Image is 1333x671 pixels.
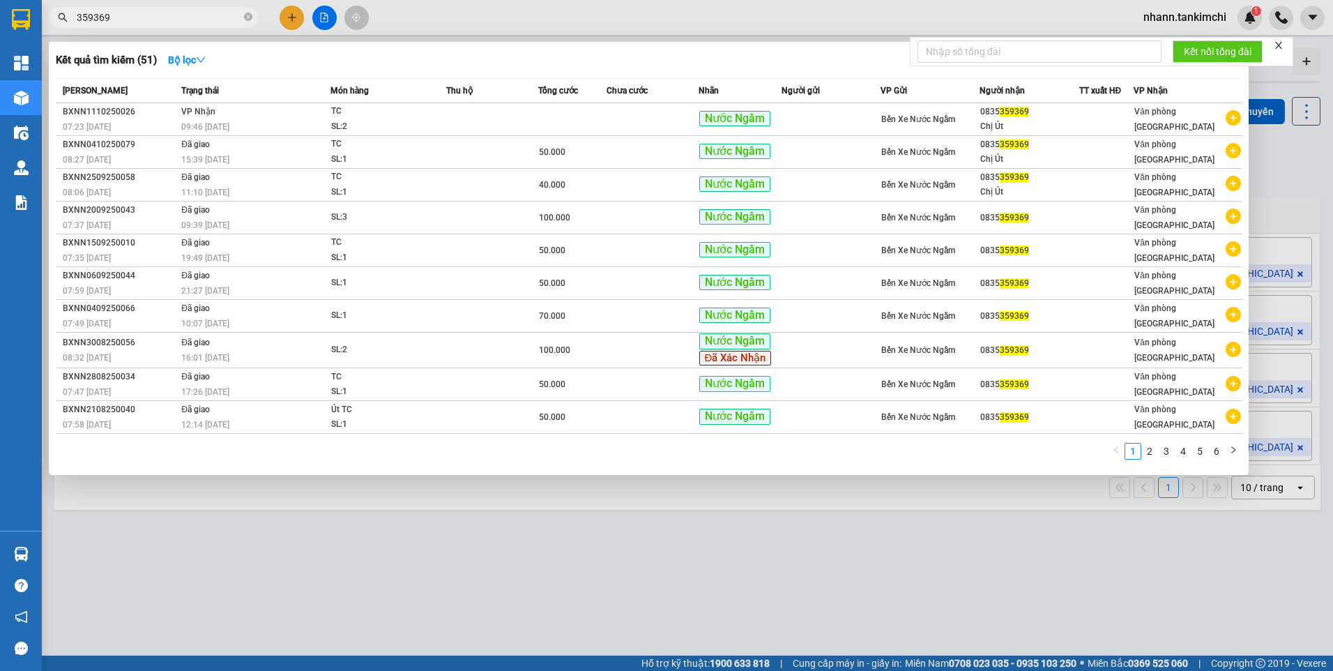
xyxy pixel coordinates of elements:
[1000,213,1029,223] span: 359369
[181,420,229,430] span: 12:14 [DATE]
[980,410,1078,425] div: 0835
[63,105,177,119] div: BXNN1110250026
[63,86,128,96] span: [PERSON_NAME]
[77,10,241,25] input: Tìm tên, số ĐT hoặc mã đơn
[63,420,111,430] span: 07:58 [DATE]
[1134,372,1214,397] span: Văn phòng [GEOGRAPHIC_DATA]
[1226,274,1241,289] span: plus-circle
[331,417,436,432] div: SL: 1
[331,308,436,324] div: SL: 1
[331,384,436,400] div: SL: 1
[1000,172,1029,182] span: 359369
[699,209,770,225] span: Nước Ngầm
[1159,444,1174,459] a: 3
[15,642,28,655] span: message
[1175,443,1191,460] li: 4
[331,210,436,225] div: SL: 3
[1108,443,1125,460] li: Previous Page
[699,308,770,324] span: Nước Ngầm
[881,278,955,288] span: Bến Xe Nước Ngầm
[699,242,770,258] span: Nước Ngầm
[14,56,29,70] img: dashboard-icon
[1134,86,1168,96] span: VP Nhận
[539,213,570,223] span: 100.000
[63,387,111,397] span: 07:47 [DATE]
[1125,444,1141,459] a: 1
[181,220,229,230] span: 09:39 [DATE]
[181,155,229,165] span: 15:39 [DATE]
[539,345,570,355] span: 100.000
[917,40,1161,63] input: Nhập số tổng đài
[330,86,369,96] span: Món hàng
[980,137,1078,152] div: 0835
[181,205,210,215] span: Đã giao
[881,345,955,355] span: Bến Xe Nước Ngầm
[1192,444,1208,459] a: 5
[1134,205,1214,230] span: Văn phòng [GEOGRAPHIC_DATA]
[181,405,210,414] span: Đã giao
[881,379,955,389] span: Bến Xe Nước Ngầm
[331,137,436,152] div: TC
[1134,338,1214,363] span: Văn phòng [GEOGRAPHIC_DATA]
[699,351,772,366] span: Đã Xác Nhận
[331,342,436,358] div: SL: 2
[1209,444,1224,459] a: 6
[1226,143,1241,158] span: plus-circle
[331,276,436,291] div: SL: 1
[331,119,436,135] div: SL: 2
[980,170,1078,185] div: 0835
[1229,446,1237,454] span: right
[1226,176,1241,191] span: plus-circle
[1173,40,1263,63] button: Kết nối tổng đài
[181,140,210,149] span: Đã giao
[14,126,29,140] img: warehouse-icon
[1000,311,1029,321] span: 359369
[157,49,217,71] button: Bộ lọcdown
[446,86,473,96] span: Thu hộ
[1000,107,1029,116] span: 359369
[881,86,907,96] span: VP Gửi
[63,170,177,185] div: BXNN2509250058
[15,610,28,624] span: notification
[244,11,252,24] span: close-circle
[1175,444,1191,459] a: 4
[1274,40,1284,50] span: close
[181,387,229,397] span: 17:26 [DATE]
[1142,444,1157,459] a: 2
[63,137,177,152] div: BXNN0410250079
[1226,307,1241,322] span: plus-circle
[539,412,565,422] span: 50.000
[63,370,177,384] div: BXNN2808250034
[699,376,770,392] span: Nước Ngầm
[181,319,229,329] span: 10:07 [DATE]
[181,172,210,182] span: Đã giao
[1226,376,1241,391] span: plus-circle
[539,246,565,255] span: 50.000
[181,303,210,313] span: Đã giao
[63,353,111,363] span: 08:32 [DATE]
[1226,409,1241,424] span: plus-circle
[14,195,29,210] img: solution-icon
[699,111,770,127] span: Nước Ngầm
[699,144,770,160] span: Nước Ngầm
[980,343,1078,358] div: 0835
[14,91,29,105] img: warehouse-icon
[1000,278,1029,288] span: 359369
[699,333,770,349] span: Nước Ngầm
[1134,140,1214,165] span: Văn phòng [GEOGRAPHIC_DATA]
[63,319,111,329] span: 07:49 [DATE]
[244,13,252,21] span: close-circle
[1112,446,1120,454] span: left
[980,152,1078,167] div: Chị Út
[1000,140,1029,149] span: 359369
[699,409,770,425] span: Nước Ngầm
[1134,107,1214,132] span: Văn phòng [GEOGRAPHIC_DATA]
[1158,443,1175,460] li: 3
[63,402,177,417] div: BXNN2108250040
[331,402,436,418] div: Út TC
[1134,271,1214,296] span: Văn phòng [GEOGRAPHIC_DATA]
[181,122,229,132] span: 09:46 [DATE]
[1000,345,1029,355] span: 359369
[331,235,436,250] div: TC
[181,286,229,296] span: 21:27 [DATE]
